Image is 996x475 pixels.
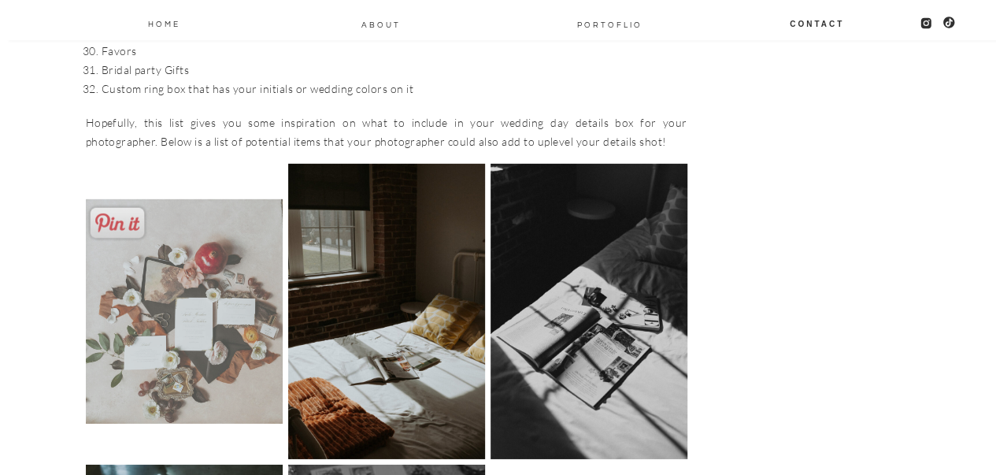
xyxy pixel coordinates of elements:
img: 32 things to pack for your wedding day detail photos 3 [288,164,485,459]
img: 32 things to pack for your wedding day detail photos 2 [86,199,283,423]
li: Bridal party Gifts [102,61,687,80]
li: Favors [102,42,687,61]
li: Custom ring box that has your initials or wedding colors on it [102,80,687,98]
p: Hopefully, this list gives you some inspiration on what to include in your wedding day details bo... [86,113,687,151]
a: About [361,17,402,30]
a: Contact [789,17,846,29]
img: 32 things to pack for your wedding day detail photos 4 [491,164,687,459]
a: Home [147,17,182,29]
a: PORTOFLIO [571,17,649,30]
